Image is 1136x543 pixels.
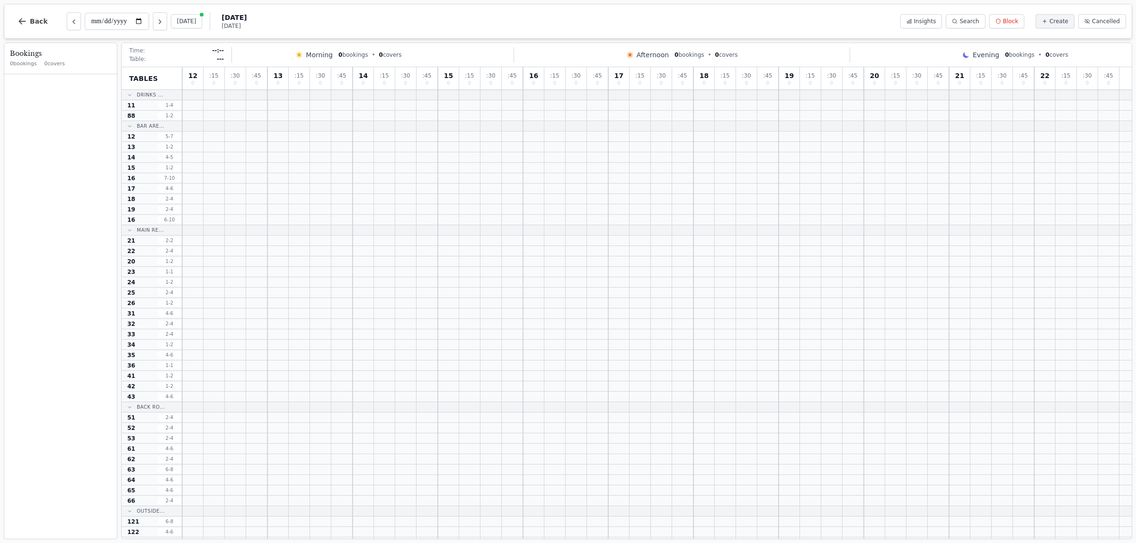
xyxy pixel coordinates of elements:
button: Search [946,14,985,28]
span: 6 - 10 [158,216,181,223]
span: 0 [830,81,833,86]
span: 26 [127,299,135,307]
span: 41 [127,372,135,380]
span: 34 [127,341,135,349]
span: 4 - 6 [158,351,181,359]
span: 13 [127,143,135,151]
span: 0 [447,81,450,86]
span: 6 - 8 [158,466,181,473]
span: 0 [766,81,769,86]
span: : 15 [891,73,900,79]
span: 0 [1022,81,1025,86]
span: : 15 [1061,73,1070,79]
span: 0 [379,52,383,58]
span: 0 [724,81,727,86]
span: 2 - 4 [158,247,181,254]
span: : 45 [337,73,346,79]
span: 1 - 2 [158,341,181,348]
button: [DATE] [171,14,203,28]
span: 2 - 2 [158,237,181,244]
span: 0 [319,81,322,86]
span: 20 [870,72,879,79]
span: 1 - 2 [158,299,181,307]
span: 0 [915,81,918,86]
span: 2 - 4 [158,195,181,202]
span: 1 - 2 [158,112,181,119]
span: Afternoon [637,50,669,60]
button: Insights [900,14,942,28]
span: : 15 [209,73,218,79]
span: Drinks ... [137,91,163,98]
span: 17 [127,185,135,193]
span: Tables [129,74,158,83]
span: 13 [274,72,283,79]
span: 0 [894,81,897,86]
button: Previous day [67,12,81,30]
span: 15 [127,164,135,172]
span: : 45 [507,73,516,79]
span: bookings [338,51,368,59]
span: 0 [276,81,279,86]
span: 63 [127,466,135,473]
span: 0 [234,81,237,86]
span: 19 [127,206,135,213]
span: : 15 [465,73,474,79]
span: : 30 [571,73,580,79]
span: 2 - 4 [158,289,181,296]
span: Outside... [137,508,165,515]
span: Back [30,18,48,25]
span: [DATE] [222,13,247,22]
span: : 15 [720,73,729,79]
span: 4 - 6 [158,185,181,192]
span: 24 [127,279,135,286]
span: 51 [127,414,135,421]
span: 0 [958,81,961,86]
span: : 45 [1019,73,1028,79]
span: 0 [511,81,514,86]
span: : 30 [912,73,921,79]
span: 0 [1086,81,1089,86]
span: 53 [127,435,135,442]
span: 36 [127,362,135,369]
span: : 30 [742,73,751,79]
span: 16 [529,72,538,79]
span: : 30 [231,73,240,79]
span: 0 [1046,52,1049,58]
span: : 45 [678,73,687,79]
span: 1 - 2 [158,372,181,379]
span: : 45 [422,73,431,79]
span: Bar Are... [137,123,164,130]
span: bookings [1005,51,1034,59]
span: 21 [955,72,964,79]
span: : 30 [316,73,325,79]
span: Create [1049,18,1068,25]
span: : 45 [763,73,772,79]
span: : 45 [593,73,602,79]
span: 0 [255,81,258,86]
span: : 15 [550,73,559,79]
span: 65 [127,487,135,494]
span: : 30 [997,73,1006,79]
span: 12 [188,72,197,79]
span: 25 [127,289,135,297]
span: 0 [745,81,748,86]
span: 0 [596,81,599,86]
span: : 30 [657,73,666,79]
span: 0 covers [44,60,65,68]
span: 19 [785,72,794,79]
span: : 45 [848,73,857,79]
span: : 15 [294,73,303,79]
span: 0 [468,81,471,86]
span: 21 [127,237,135,245]
span: 61 [127,445,135,453]
span: 1 - 2 [158,164,181,171]
span: covers [379,51,402,59]
span: 2 - 4 [158,497,181,504]
span: 1 - 2 [158,383,181,390]
span: 88 [127,112,135,120]
span: 4 - 6 [158,310,181,317]
span: 2 - 4 [158,320,181,327]
span: 62 [127,455,135,463]
span: : 45 [252,73,261,79]
span: 2 - 4 [158,455,181,463]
